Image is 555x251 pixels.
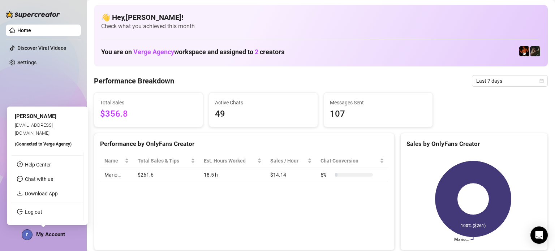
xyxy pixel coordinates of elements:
[17,27,31,33] a: Home
[17,176,23,182] span: message
[530,226,548,244] div: Open Intercom Messenger
[255,48,258,56] span: 2
[17,45,66,51] a: Discover Viral Videos
[530,46,540,56] img: Matty
[11,206,83,218] li: Log out
[266,154,316,168] th: Sales / Hour
[406,139,542,149] div: Sales by OnlyFans Creator
[100,99,197,107] span: Total Sales
[316,154,388,168] th: Chat Conversion
[320,171,332,179] span: 6 %
[330,107,427,121] span: 107
[519,46,529,56] img: Mario
[133,168,199,182] td: $261.6
[266,168,316,182] td: $14.14
[270,157,306,165] span: Sales / Hour
[15,113,56,120] span: [PERSON_NAME]
[330,99,427,107] span: Messages Sent
[25,209,42,215] a: Log out
[476,75,543,86] span: Last 7 days
[94,76,174,86] h4: Performance Breakdown
[22,230,32,240] img: ACg8ocLLCXAD7-k8mcnJGSxJfPwDBj3HFhRL4QSZ3dOf78f383twsQ=s96-c
[215,99,312,107] span: Active Chats
[15,142,72,147] span: (Connected to Verge Agency )
[100,107,197,121] span: $356.8
[101,22,541,30] span: Check what you achieved this month
[36,231,65,238] span: My Account
[539,79,544,83] span: calendar
[100,168,133,182] td: Mario…
[133,48,174,56] span: Verge Agency
[138,157,189,165] span: Total Sales & Tips
[25,176,53,182] span: Chat with us
[104,157,123,165] span: Name
[15,122,53,135] span: [EMAIL_ADDRESS][DOMAIN_NAME]
[133,154,199,168] th: Total Sales & Tips
[100,154,133,168] th: Name
[101,12,541,22] h4: 👋 Hey, [PERSON_NAME] !
[25,191,58,196] a: Download App
[454,237,469,242] text: Mario…
[100,139,388,149] div: Performance by OnlyFans Creator
[6,11,60,18] img: logo-BBDzfeDw.svg
[320,157,378,165] span: Chat Conversion
[199,168,266,182] td: 18.5 h
[17,60,36,65] a: Settings
[25,162,51,168] a: Help Center
[215,107,312,121] span: 49
[101,48,284,56] h1: You are on workspace and assigned to creators
[204,157,256,165] div: Est. Hours Worked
